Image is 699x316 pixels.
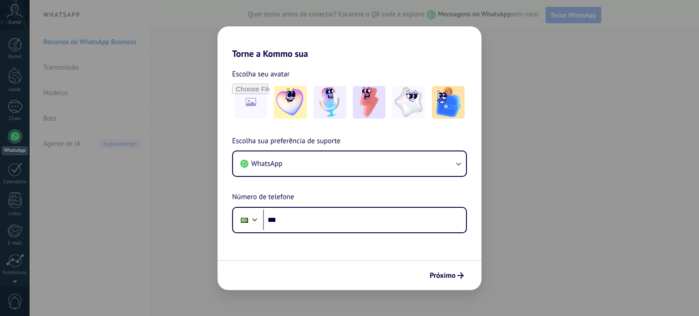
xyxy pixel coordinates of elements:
span: WhatsApp [251,159,283,168]
img: -4.jpeg [392,86,425,119]
div: Brazil: + 55 [236,211,253,230]
span: Número de telefone [232,191,294,203]
img: -5.jpeg [432,86,465,119]
span: Escolha sua preferência de suporte [232,135,340,147]
img: -2.jpeg [314,86,346,119]
img: -1.jpeg [274,86,307,119]
span: Escolha seu avatar [232,68,290,80]
button: WhatsApp [233,151,466,176]
button: Próximo [425,268,468,283]
h2: Torne a Kommo sua [218,26,481,59]
img: -3.jpeg [353,86,385,119]
span: Próximo [430,272,456,279]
